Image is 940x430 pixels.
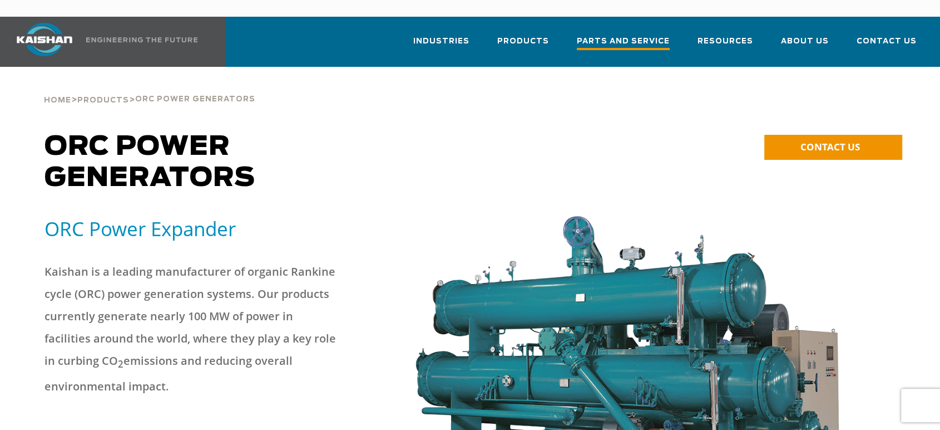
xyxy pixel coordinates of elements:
[44,216,377,241] h5: ORC Power Expander
[3,23,86,56] img: kaishan logo
[857,35,917,48] span: Contact Us
[781,27,829,65] a: About Us
[764,135,902,160] a: CONTACT US
[697,27,753,65] a: Resources
[44,95,71,105] a: Home
[857,27,917,65] a: Contact Us
[44,67,255,109] div: > >
[577,35,670,50] span: Parts and Service
[44,261,339,398] p: Kaishan is a leading manufacturer of organic Rankine cycle (ORC) power generation systems. Our pr...
[497,35,549,48] span: Products
[413,27,469,65] a: Industries
[697,35,753,48] span: Resources
[44,134,255,192] span: ORC Power Generators
[781,35,829,48] span: About Us
[118,358,123,370] sub: 2
[77,95,129,105] a: Products
[135,96,255,103] span: ORC Power Generators
[77,97,129,104] span: Products
[800,140,859,153] span: CONTACT US
[413,35,469,48] span: Industries
[86,37,197,42] img: Engineering the future
[577,27,670,67] a: Parts and Service
[3,17,200,67] a: Kaishan USA
[44,97,71,104] span: Home
[497,27,549,65] a: Products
